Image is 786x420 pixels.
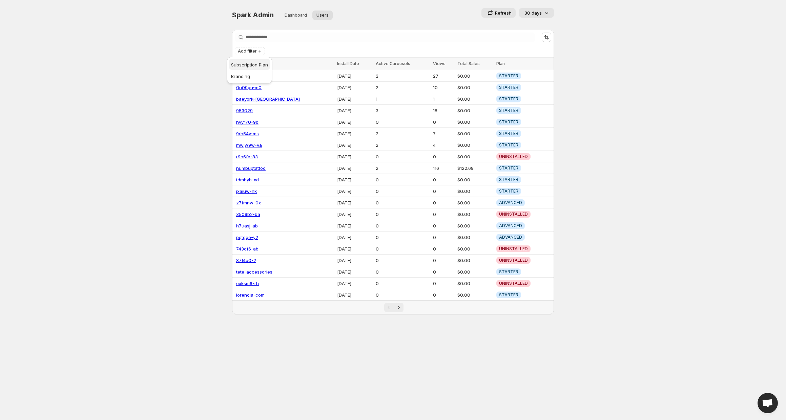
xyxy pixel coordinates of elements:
td: [DATE] [335,139,374,151]
td: [DATE] [335,266,374,278]
td: [DATE] [335,185,374,197]
td: 27 [431,70,455,82]
span: Branding [231,74,250,79]
nav: Pagination [232,300,554,314]
a: Open chat [758,393,778,413]
span: STARTER [499,108,518,113]
td: 0 [431,243,455,255]
p: Refresh [495,9,512,16]
td: 0 [374,243,431,255]
span: UNINSTALLED [499,212,528,217]
span: STARTER [499,73,518,79]
a: baeyork-[GEOGRAPHIC_DATA] [236,96,300,102]
a: mwjw9w-va [236,142,262,148]
button: 30 days [519,8,554,18]
td: 116 [431,162,455,174]
td: $0.00 [455,82,494,93]
a: 3509b2-ba [236,212,260,217]
td: 0 [431,289,455,301]
a: h7uasj-ab [236,223,258,228]
td: [DATE] [335,232,374,243]
td: [DATE] [335,220,374,232]
td: 0 [431,232,455,243]
td: $0.00 [455,151,494,162]
td: $0.00 [455,266,494,278]
td: 0 [431,208,455,220]
td: $0.00 [455,197,494,208]
span: Plan [496,61,505,66]
button: Next [394,303,404,312]
td: [DATE] [335,128,374,139]
span: Subscription Plan [231,62,268,67]
td: 0 [431,197,455,208]
td: 0 [374,151,431,162]
td: [DATE] [335,208,374,220]
td: $0.00 [455,116,494,128]
td: $0.00 [455,232,494,243]
button: Refresh [481,8,516,18]
span: STARTER [499,119,518,125]
td: $0.00 [455,185,494,197]
span: ADVANCED [499,223,522,228]
td: 2 [374,128,431,139]
span: ADVANCED [499,235,522,240]
span: UNINSTALLED [499,154,528,159]
td: [DATE] [335,243,374,255]
span: STARTER [499,142,518,148]
td: 0 [374,208,431,220]
span: Spark Admin [232,11,274,19]
td: $0.00 [455,93,494,105]
td: [DATE] [335,151,374,162]
span: STARTER [499,188,518,194]
a: exksm6-rh [236,281,259,286]
span: STARTER [499,292,518,298]
a: lorencia-com [236,292,265,298]
td: 0 [431,266,455,278]
a: 953029 [236,108,253,113]
td: [DATE] [335,105,374,116]
td: 0 [374,255,431,266]
span: STARTER [499,165,518,171]
td: $0.00 [455,208,494,220]
td: 2 [374,82,431,93]
td: $0.00 [455,70,494,82]
td: 18 [431,105,455,116]
button: Sort the results [542,33,551,42]
span: STARTER [499,177,518,182]
span: Install Date [337,61,359,66]
a: tdmbyb-xd [236,177,259,182]
span: Views [433,61,446,66]
td: 0 [431,185,455,197]
button: Dashboard overview [281,11,311,20]
td: $0.00 [455,128,494,139]
span: UNINSTALLED [499,281,528,286]
a: 87f4b0-2 [236,258,256,263]
td: [DATE] [335,93,374,105]
td: 0 [374,174,431,185]
td: 0 [431,255,455,266]
td: [DATE] [335,70,374,82]
td: $0.00 [455,289,494,301]
span: STARTER [499,85,518,90]
td: 0 [431,116,455,128]
td: 2 [374,70,431,82]
td: [DATE] [335,116,374,128]
td: 0 [431,278,455,289]
span: UNINSTALLED [499,258,528,263]
a: r9n6fa-83 [236,154,258,159]
span: STARTER [499,96,518,102]
td: 1 [431,93,455,105]
td: 10 [431,82,455,93]
td: [DATE] [335,174,374,185]
span: Dashboard [285,13,307,18]
a: jxaiuw-nk [236,188,257,194]
a: 743df6-ab [236,246,258,252]
td: 0 [374,197,431,208]
td: [DATE] [335,278,374,289]
td: $0.00 [455,255,494,266]
td: 2 [374,162,431,174]
span: STARTER [499,269,518,275]
td: 0 [374,232,431,243]
td: [DATE] [335,162,374,174]
td: $122.69 [455,162,494,174]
